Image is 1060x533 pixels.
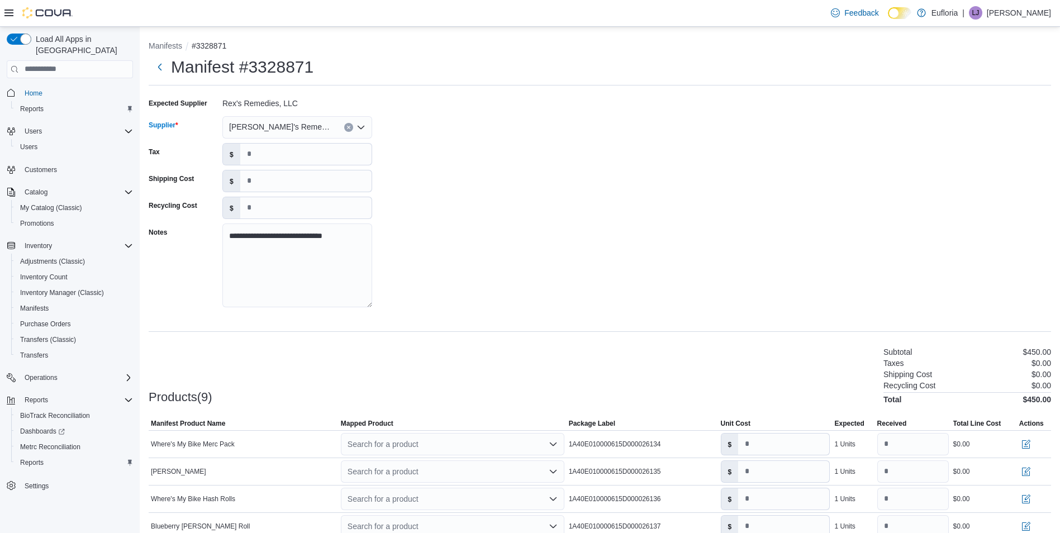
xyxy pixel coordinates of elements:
span: Adjustments (Classic) [20,257,85,266]
span: Package Label [569,419,615,428]
button: Settings [2,477,137,493]
label: Recycling Cost [149,201,197,210]
button: Users [2,123,137,139]
p: $450.00 [1023,348,1051,356]
label: $ [721,434,739,455]
a: Reports [16,102,48,116]
span: Promotions [16,217,133,230]
a: Reports [16,456,48,469]
span: Inventory Count [20,273,68,282]
span: Home [25,89,42,98]
button: Reports [11,455,137,470]
a: Feedback [826,2,883,24]
label: $ [223,144,240,165]
label: $ [721,461,739,482]
span: Where's My Bike Hash Rolls [151,494,235,503]
span: Manifests [16,302,133,315]
h3: Products(9) [149,391,212,404]
span: Manifests [20,304,49,313]
span: Feedback [844,7,878,18]
span: My Catalog (Classic) [16,201,133,215]
label: $ [223,197,240,218]
span: Purchase Orders [16,317,133,331]
span: Manifest Product Name [151,419,225,428]
a: Home [20,87,47,100]
div: Rex's Remedies, LLC [222,94,372,108]
span: Users [20,142,37,151]
a: Users [16,140,42,154]
button: Purchase Orders [11,316,137,332]
span: Inventory Count [16,270,133,284]
a: Dashboards [16,425,69,438]
span: Total Line Cost [953,419,1001,428]
label: Shipping Cost [149,174,194,183]
span: Mapped Product [341,419,393,428]
button: Promotions [11,216,137,231]
a: Inventory Count [16,270,72,284]
p: Eufloria [931,6,958,20]
button: Reports [11,101,137,117]
button: Home [2,85,137,101]
span: Blueberry [PERSON_NAME] Roll [151,522,250,531]
span: Inventory Manager (Classic) [16,286,133,299]
div: $0.00 [953,494,970,503]
a: BioTrack Reconciliation [16,409,94,422]
span: Operations [25,373,58,382]
button: Transfers [11,348,137,363]
button: Open list of options [549,522,558,531]
a: Manifests [16,302,53,315]
span: Actions [1019,419,1044,428]
h6: Taxes [883,359,904,368]
span: Purchase Orders [20,320,71,329]
button: Catalog [20,185,52,199]
span: Dashboards [16,425,133,438]
p: $0.00 [1032,381,1051,390]
button: Inventory Count [11,269,137,285]
a: Metrc Reconciliation [16,440,85,454]
button: Catalog [2,184,137,200]
span: Transfers (Classic) [16,333,133,346]
button: Open list of options [549,494,558,503]
span: Promotions [20,219,54,228]
span: LJ [972,6,980,20]
button: Customers [2,161,137,178]
button: Open list of options [549,467,558,476]
button: Transfers (Classic) [11,332,137,348]
label: Tax [149,147,160,156]
h1: Manifest #3328871 [171,56,313,78]
label: $ [223,170,240,192]
a: Purchase Orders [16,317,75,331]
span: Reports [16,456,133,469]
span: Reports [25,396,48,404]
button: Adjustments (Classic) [11,254,137,269]
div: Lynzee Jumper [969,6,982,20]
span: Reports [20,104,44,113]
img: Cova [22,7,73,18]
button: Inventory [2,238,137,254]
h4: $450.00 [1023,395,1051,404]
span: Inventory [25,241,52,250]
div: $0.00 [953,440,970,449]
button: #3328871 [192,41,226,50]
nav: An example of EuiBreadcrumbs [149,40,1051,54]
div: 1 Units [834,522,855,531]
span: Load All Apps in [GEOGRAPHIC_DATA] [31,34,133,56]
span: Metrc Reconciliation [16,440,133,454]
a: Promotions [16,217,59,230]
button: Metrc Reconciliation [11,439,137,455]
span: Users [20,125,133,138]
button: Users [11,139,137,155]
p: $0.00 [1032,359,1051,368]
span: Expected [834,419,864,428]
span: Metrc Reconciliation [20,442,80,451]
span: Reports [20,458,44,467]
a: Inventory Manager (Classic) [16,286,108,299]
span: Catalog [25,188,47,197]
span: Inventory [20,239,133,253]
label: $ [721,488,739,510]
button: Reports [20,393,53,407]
span: My Catalog (Classic) [20,203,82,212]
p: $0.00 [1032,370,1051,379]
span: Users [16,140,133,154]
